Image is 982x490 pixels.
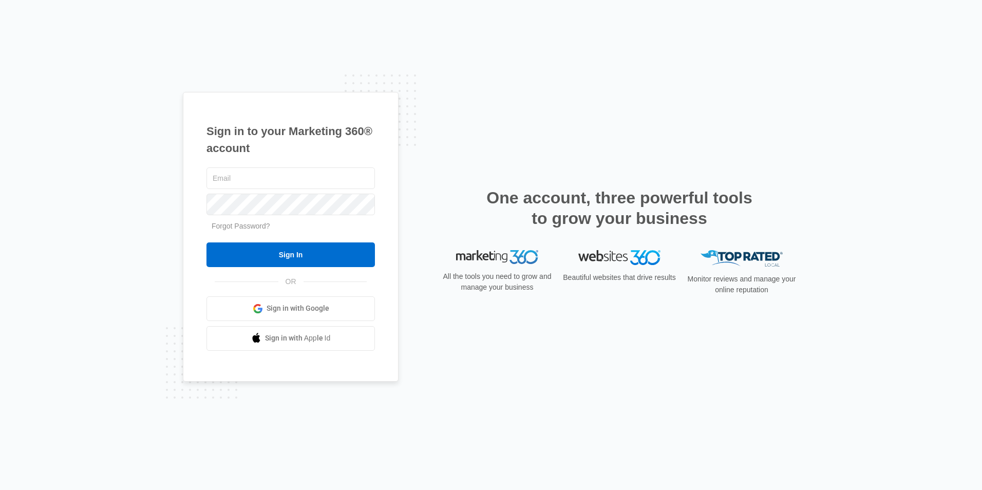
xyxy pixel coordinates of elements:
[483,187,756,229] h2: One account, three powerful tools to grow your business
[278,276,304,287] span: OR
[206,123,375,157] h1: Sign in to your Marketing 360® account
[562,272,677,283] p: Beautiful websites that drive results
[265,333,331,344] span: Sign in with Apple Id
[684,274,799,295] p: Monitor reviews and manage your online reputation
[206,242,375,267] input: Sign In
[206,296,375,321] a: Sign in with Google
[267,303,329,314] span: Sign in with Google
[212,222,270,230] a: Forgot Password?
[440,271,555,293] p: All the tools you need to grow and manage your business
[578,250,660,265] img: Websites 360
[456,250,538,265] img: Marketing 360
[206,167,375,189] input: Email
[701,250,783,267] img: Top Rated Local
[206,326,375,351] a: Sign in with Apple Id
